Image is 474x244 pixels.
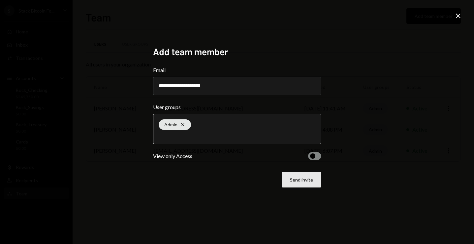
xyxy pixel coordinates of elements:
h2: Add team member [153,45,321,58]
label: Email [153,66,321,74]
label: User groups [153,103,321,111]
div: View only Access [153,152,192,160]
button: Send invite [282,172,321,187]
div: Admin [159,119,191,130]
